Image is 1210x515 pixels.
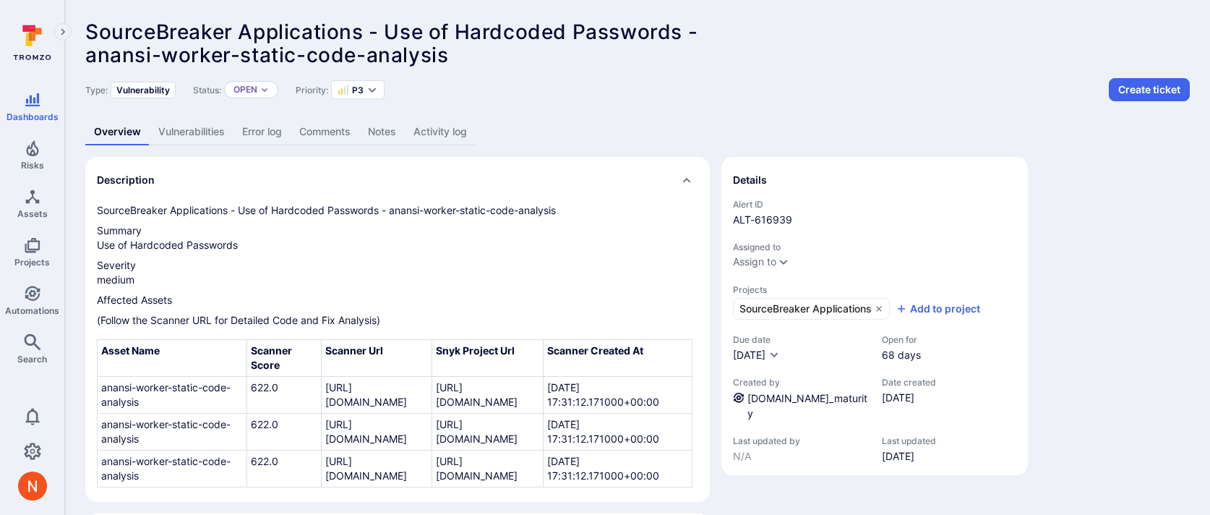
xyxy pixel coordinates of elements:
p: Severity medium [97,258,698,287]
td: 622.0 [247,377,322,414]
span: Projects [14,257,50,268]
a: Vulnerabilities [150,119,233,145]
span: [DATE] [882,449,936,464]
button: Create ticket [1109,78,1190,101]
button: Expand dropdown [366,84,378,95]
p: SourceBreaker Applications - Use of Hardcoded Passwords - anansi-worker-static-code-analysis [97,203,698,218]
span: SourceBreaker Applications - Use of Hardcoded Passwords - [85,20,698,44]
div: Alert tabs [85,119,1190,145]
td: anansi-worker-static-code-analysis [98,377,247,414]
img: ACg8ocIprwjrgDQnDsNSk9Ghn5p5-B8DpAKWoJ5Gi9syOE4K59tr4Q=s96-c [18,472,47,501]
button: [DATE] [733,348,780,362]
i: Expand navigation menu [58,26,68,38]
span: Priority: [296,85,328,95]
span: P3 [352,85,364,95]
button: Open [233,84,257,95]
section: details card [721,157,1028,475]
span: Dashboards [7,111,59,122]
span: [DATE] [882,391,936,405]
span: ALT-616939 [733,213,1016,227]
div: Neeren Patki [18,472,47,501]
a: [URL][DOMAIN_NAME] [436,418,518,445]
th: Snyk Project Url [432,340,544,377]
span: Projects [733,284,1016,295]
span: Last updated by [733,435,867,446]
span: Open for [882,334,921,345]
span: Date created [882,377,936,388]
span: Type: [85,85,108,95]
a: Activity log [405,119,476,145]
button: Expand navigation menu [54,23,72,41]
span: SourceBreaker Applications [739,302,872,316]
td: anansi-worker-static-code-analysis [98,451,247,488]
span: Assets [17,208,48,219]
a: [URL][DOMAIN_NAME] [436,381,518,408]
a: Comments [291,119,359,145]
p: Summary Use of Hardcoded Passwords [97,224,698,252]
a: [URL][DOMAIN_NAME] [325,381,407,408]
a: applications.vulnerability.remediation.snyk.no_maturity [747,392,867,420]
p: Affected Assets [97,293,698,307]
span: N/A [733,449,867,464]
button: Expand dropdown [778,256,789,268]
td: 622.0 [247,414,322,451]
button: Assign to [733,256,776,268]
div: Due date field [733,334,867,362]
span: Assigned to [733,242,1016,252]
a: SourceBreaker Applications [733,298,890,320]
span: 68 days [882,348,921,362]
th: Scanner Url [321,340,432,377]
button: Add to project [896,302,980,316]
span: Due date [733,334,867,345]
th: Asset Name [98,340,247,377]
a: Overview [85,119,150,145]
td: anansi-worker-static-code-analysis [98,414,247,451]
span: anansi-worker-static-code-analysis [85,43,448,67]
a: Error log [233,119,291,145]
td: [DATE] 17:31:12.171000+00:00 [544,377,692,414]
td: [DATE] 17:31:12.171000+00:00 [544,414,692,451]
span: [DATE] [733,349,765,361]
button: Expand dropdown [260,85,269,94]
span: Created by [733,377,867,388]
a: [URL][DOMAIN_NAME] [325,418,407,445]
span: Search [17,354,47,365]
th: Scanner Created At [544,340,692,377]
th: Scanner Score [247,340,322,377]
h2: Description [97,173,155,187]
a: Notes [359,119,405,145]
h2: Details [733,173,767,187]
td: [DATE] 17:31:12.171000+00:00 [544,451,692,488]
p: (Follow the Scanner URL for Detailed Code and Fix Analysis) [97,313,698,328]
button: P3 [338,84,364,95]
span: Risks [21,160,44,171]
span: Status: [193,85,221,95]
span: Automations [5,305,59,316]
a: [URL][DOMAIN_NAME] [325,455,407,482]
div: Vulnerability [111,82,176,98]
span: Last updated [882,435,936,446]
span: Alert ID [733,199,1016,210]
div: Collapse description [85,157,710,203]
td: 622.0 [247,451,322,488]
a: [URL][DOMAIN_NAME] [436,455,518,482]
